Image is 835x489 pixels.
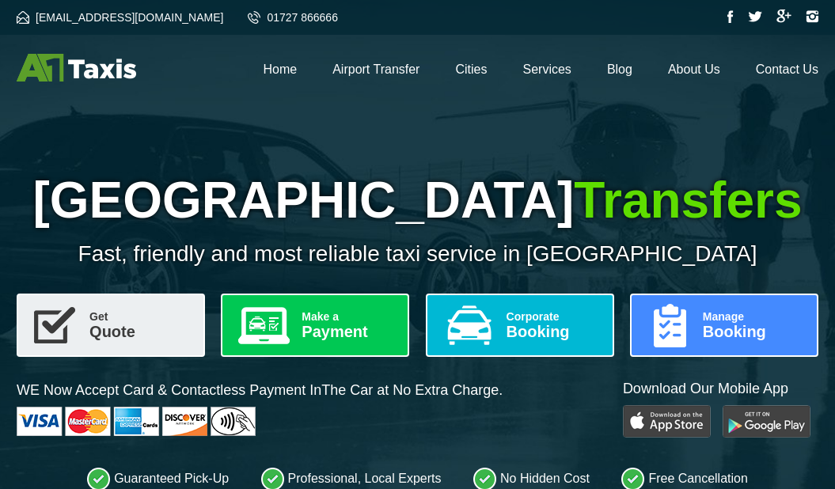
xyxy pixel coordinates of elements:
[623,405,711,438] img: Play Store
[17,11,223,24] a: [EMAIL_ADDRESS][DOMAIN_NAME]
[17,294,205,357] a: GetQuote
[17,381,503,400] p: WE Now Accept Card & Contactless Payment In
[17,171,818,229] h1: [GEOGRAPHIC_DATA]
[332,63,419,76] a: Airport Transfer
[426,294,614,357] a: CorporateBooking
[607,63,632,76] a: Blog
[756,63,818,76] a: Contact Us
[302,311,395,322] span: Make a
[89,311,191,322] span: Get
[668,63,720,76] a: About Us
[263,63,297,76] a: Home
[776,9,791,23] img: Google Plus
[321,382,503,398] span: The Car at No Extra Charge.
[806,10,818,23] img: Instagram
[17,54,136,81] img: A1 Taxis St Albans LTD
[248,11,338,24] a: 01727 866666
[723,405,810,438] img: Google Play
[703,311,804,322] span: Manage
[727,10,734,23] img: Facebook
[17,407,256,436] img: Cards
[507,311,600,322] span: Corporate
[618,454,827,489] iframe: chat widget
[455,63,487,76] a: Cities
[630,294,818,357] a: ManageBooking
[748,11,762,22] img: Twitter
[17,241,818,267] p: Fast, friendly and most reliable taxi service in [GEOGRAPHIC_DATA]
[574,172,802,229] span: Transfers
[623,379,818,399] p: Download Our Mobile App
[221,294,409,357] a: Make aPayment
[523,63,571,76] a: Services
